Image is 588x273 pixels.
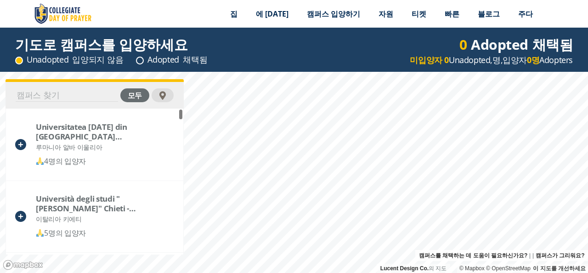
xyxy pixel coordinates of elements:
[36,157,44,165] img: 🙏
[527,54,539,65] font: 0명
[136,54,207,65] div: Adopted
[36,229,44,237] img: 🙏
[369,2,402,25] a: 자원
[44,156,86,166] font: 4명의 입양자
[128,90,142,100] font: 모두
[36,122,127,151] font: Universitatea [DATE] din [GEOGRAPHIC_DATA] ([GEOGRAPHIC_DATA])
[36,193,139,223] font: Università degli studi "[PERSON_NAME]" Chieti - [GEOGRAPHIC_DATA](Ud'A)
[16,89,118,102] input: 캠퍼스 찾기
[298,2,369,25] a: 캠퍼스 입양하기
[532,252,534,259] font: |
[183,54,207,65] font: 채택됨
[402,2,435,25] a: 티켓
[256,9,288,19] font: 에 [DATE]
[459,265,485,272] font: © Mapbox
[15,35,188,54] font: 기도로 캠퍼스를 입양하세요
[380,265,429,272] a: Lucent Design Co.
[412,9,426,19] font: 티켓
[518,9,533,19] font: 주다
[533,265,586,272] font: Map feedback
[36,143,102,151] font: 루마니아 알바 이울리아
[469,2,509,25] a: 블로그
[536,252,585,259] font: 캠퍼스가 그리워요?
[221,2,247,25] a: 집
[486,265,531,272] a: 오픈스트리트맵
[3,260,43,270] a: Mapbox 로고
[410,54,573,66] div: Unadopted, Adopters
[36,122,174,141] div: Universitatea 1918년 12월 1일 din Alba Iulia (UAB)
[410,54,449,65] font: 미입양자 0
[459,265,485,272] a: 맵박스
[419,250,528,261] a: 캠퍼스를 채택하는 데 도움이 필요하신가요?
[379,9,393,19] font: 자원
[492,54,503,65] font: 명,
[429,265,447,272] font: 의 지도
[509,2,542,25] a: 주다
[72,54,123,65] font: 입양되지 않음
[419,252,528,259] font: 캠퍼스를 채택하는 데 도움이 필요하신가요?
[445,9,459,19] font: 빠른
[486,265,531,272] font: © OpenStreetMap
[36,194,174,213] div: Università degli studi "Gabriele d'Annunzio" Chieti - Pescara(Ud'A)
[503,54,527,65] font: 입양자
[532,35,573,54] font: 채택됨
[533,265,586,272] a: 이 지도를 개선하세요
[15,54,123,65] div: Unadopted
[307,9,360,19] font: 캠퍼스 입양하기
[459,35,467,54] font: 0
[415,250,588,261] div: |
[459,39,573,50] div: Adopted
[247,2,298,25] a: 에 [DATE]
[478,9,500,19] font: 블로그
[536,250,585,261] a: 캠퍼스가 그리워요?
[230,9,237,19] font: 집
[44,228,86,238] font: 5명의 입양자
[435,2,469,25] a: 빠른
[36,215,82,223] font: 이탈리아 키에티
